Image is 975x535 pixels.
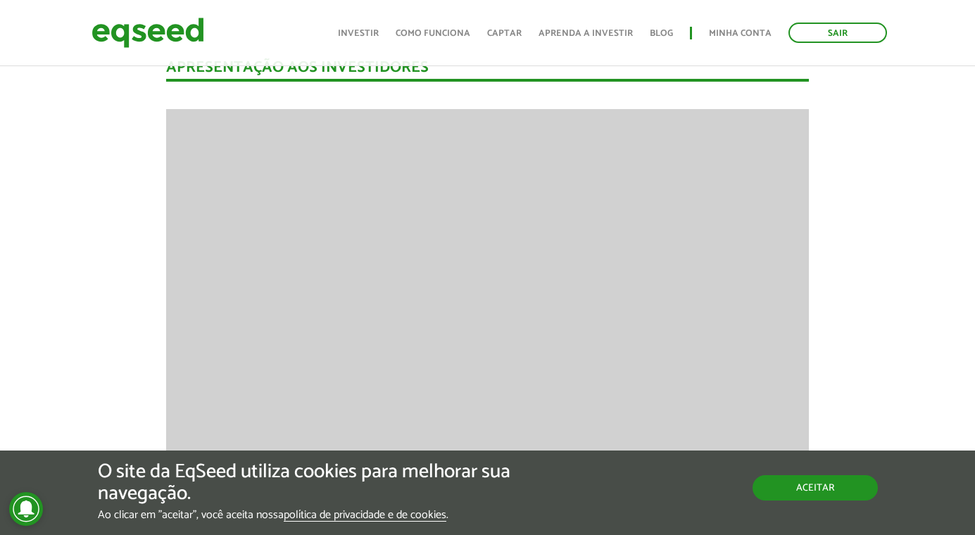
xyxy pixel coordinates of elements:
h5: O site da EqSeed utiliza cookies para melhorar sua navegação. [98,461,566,505]
a: política de privacidade e de cookies [284,510,446,522]
a: Sair [788,23,887,43]
a: Blog [650,29,673,38]
a: Captar [487,29,522,38]
a: Como funciona [396,29,470,38]
img: EqSeed [92,14,204,51]
a: Aprenda a investir [539,29,633,38]
button: Aceitar [753,475,878,501]
div: Apresentação aos investidores [166,60,809,82]
p: Ao clicar em "aceitar", você aceita nossa . [98,508,566,522]
a: Minha conta [709,29,772,38]
a: Investir [338,29,379,38]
